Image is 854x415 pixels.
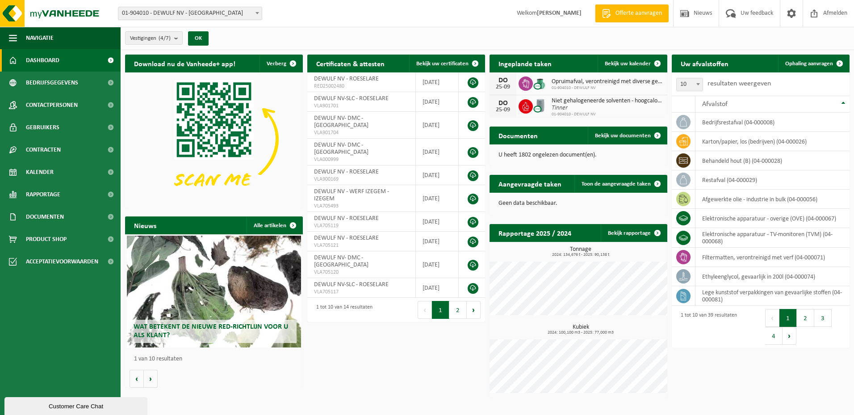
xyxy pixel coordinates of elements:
td: [DATE] [416,212,459,232]
button: Previous [765,309,779,327]
a: Wat betekent de nieuwe RED-richtlijn voor u als klant? [127,236,301,347]
i: Tinner [552,105,568,111]
span: DEWULF NV-SLC - ROESELARE [314,95,389,102]
button: Vorige [130,370,144,388]
span: VLA000999 [314,156,409,163]
span: VLA705493 [314,203,409,210]
td: bedrijfsrestafval (04-000008) [695,113,850,132]
h3: Tonnage [494,246,667,257]
div: 25-09 [494,107,512,113]
span: VLA901704 [314,129,409,136]
span: 10 [676,78,703,91]
count: (4/7) [159,35,171,41]
div: 1 tot 10 van 14 resultaten [312,300,373,320]
div: DO [494,100,512,107]
button: 2 [797,309,814,327]
td: elektronische apparatuur - overige (OVE) (04-000067) [695,209,850,228]
td: [DATE] [416,185,459,212]
a: Ophaling aanvragen [778,55,849,72]
a: Bekijk uw certificaten [409,55,484,72]
span: VLA705120 [314,269,409,276]
button: OK [188,31,209,46]
img: Download de VHEPlus App [125,72,303,206]
td: ethyleenglycol, gevaarlijk in 200l (04-000074) [695,267,850,286]
span: Toon de aangevraagde taken [582,181,651,187]
span: 01-904010 - DEWULF NV [552,112,663,117]
div: 1 tot 10 van 39 resultaten [676,308,737,346]
a: Bekijk uw documenten [588,127,666,144]
span: Wat betekent de nieuwe RED-richtlijn voor u als klant? [134,323,288,339]
h3: Kubiek [494,324,667,335]
span: DEWULF NV - WERF IZEGEM - IZEGEM [314,188,389,202]
h2: Uw afvalstoffen [672,55,737,72]
img: LP-LD-00200-CU [533,98,548,113]
span: Kalender [26,161,54,183]
a: Alle artikelen [247,216,302,234]
span: Navigatie [26,27,54,49]
span: 01-904010 - DEWULF NV - ROESELARE [118,7,262,20]
span: Bedrijfsgegevens [26,72,78,94]
td: [DATE] [416,92,459,112]
span: DEWULF NV - ROESELARE [314,215,379,222]
p: Geen data beschikbaar. [498,200,658,207]
div: 25-09 [494,84,512,90]
iframe: chat widget [4,395,149,415]
td: [DATE] [416,112,459,139]
span: Documenten [26,206,64,228]
td: elektronische apparatuur - TV-monitoren (TVM) (04-000068) [695,228,850,248]
h2: Rapportage 2025 / 2024 [490,224,580,241]
span: VLA705121 [314,242,409,249]
span: Gebruikers [26,116,59,139]
h2: Documenten [490,127,547,144]
span: DEWULF NV- DMC - [GEOGRAPHIC_DATA] [314,142,368,156]
button: 2 [449,301,467,319]
td: afgewerkte olie - industrie in bulk (04-000056) [695,190,850,209]
button: 4 [765,327,783,345]
td: [DATE] [416,251,459,278]
div: DO [494,77,512,84]
span: DEWULF NV - ROESELARE [314,76,379,82]
button: Next [783,327,796,345]
a: Bekijk rapportage [601,224,666,242]
td: lege kunststof verpakkingen van gevaarlijke stoffen (04-000081) [695,286,850,306]
a: Bekijk uw kalender [598,55,666,72]
span: Niet gehalogeneerde solventen - hoogcalorisch in 200lt-vat [552,97,663,105]
span: DEWULF NV- DMC - [GEOGRAPHIC_DATA] [314,254,368,268]
td: [DATE] [416,139,459,165]
span: Acceptatievoorwaarden [26,250,98,273]
button: Next [467,301,481,319]
button: Previous [418,301,432,319]
p: U heeft 1802 ongelezen document(en). [498,152,658,158]
h2: Aangevraagde taken [490,175,570,192]
a: Toon de aangevraagde taken [574,175,666,193]
span: VLA705119 [314,222,409,229]
span: Bekijk uw certificaten [416,61,469,67]
button: Verberg [260,55,302,72]
td: filtermatten, verontreinigd met verf (04-000071) [695,248,850,267]
span: Contactpersonen [26,94,78,116]
button: 3 [814,309,832,327]
span: 01-904010 - DEWULF NV [552,85,663,91]
span: DEWULF NV - ROESELARE [314,169,379,175]
span: Product Shop [26,228,67,250]
td: [DATE] [416,232,459,251]
span: VLA900169 [314,176,409,183]
td: [DATE] [416,278,459,298]
span: RED25002480 [314,83,409,90]
span: 2024: 134,676 t - 2025: 90,138 t [494,253,667,257]
button: 1 [779,309,797,327]
td: restafval (04-000029) [695,170,850,190]
span: Vestigingen [130,32,171,45]
span: Bekijk uw kalender [605,61,651,67]
span: Dashboard [26,49,59,72]
a: Offerte aanvragen [595,4,669,22]
span: 10 [677,78,703,91]
span: VLA705117 [314,288,409,296]
span: Contracten [26,139,61,161]
span: VLA901701 [314,102,409,110]
span: Rapportage [26,183,60,206]
h2: Certificaten & attesten [307,55,394,72]
h2: Download nu de Vanheede+ app! [125,55,244,72]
